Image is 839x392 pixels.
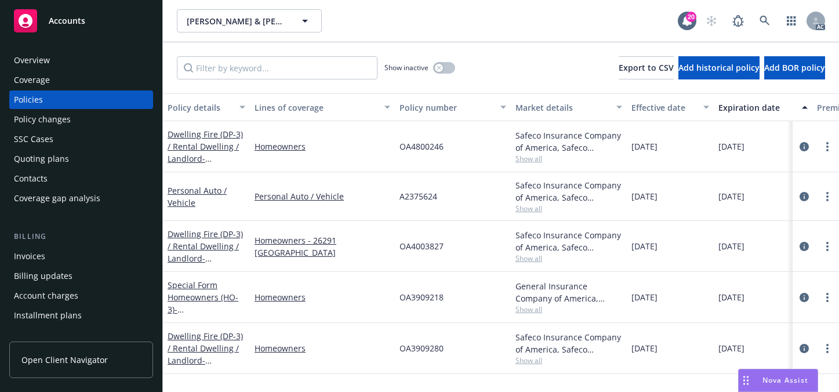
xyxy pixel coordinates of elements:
[395,93,511,121] button: Policy number
[168,153,241,176] span: - [STREET_ADDRESS]
[515,280,622,304] div: General Insurance Company of America, Safeco Insurance
[9,306,153,325] a: Installment plans
[820,239,834,253] a: more
[399,140,444,153] span: OA4800246
[9,189,153,208] a: Coverage gap analysis
[762,375,808,385] span: Nova Assist
[14,150,69,168] div: Quoting plans
[399,240,444,252] span: OA4003827
[14,169,48,188] div: Contacts
[399,291,444,303] span: OA3909218
[686,12,696,22] div: 20
[515,179,622,204] div: Safeco Insurance Company of America, Safeco Insurance (Liberty Mutual)
[678,62,760,73] span: Add historical policy
[515,154,622,164] span: Show all
[399,101,493,114] div: Policy number
[797,291,811,304] a: circleInformation
[14,90,43,109] div: Policies
[14,189,100,208] div: Coverage gap analysis
[9,71,153,89] a: Coverage
[820,140,834,154] a: more
[631,291,658,303] span: [DATE]
[168,280,241,327] a: Special Form Homeowners (HO-3)
[631,240,658,252] span: [DATE]
[627,93,714,121] button: Effective date
[14,267,72,285] div: Billing updates
[515,331,622,355] div: Safeco Insurance Company of America, Safeco Insurance (Liberty Mutual)
[718,101,795,114] div: Expiration date
[177,9,322,32] button: [PERSON_NAME] & [PERSON_NAME]
[14,130,53,148] div: SSC Cases
[14,286,78,305] div: Account charges
[764,62,825,73] span: Add BOR policy
[177,56,377,79] input: Filter by keyword...
[187,15,287,27] span: [PERSON_NAME] & [PERSON_NAME]
[14,110,71,129] div: Policy changes
[515,229,622,253] div: Safeco Insurance Company of America, Safeco Insurance (Liberty Mutual)
[399,190,437,202] span: A2375624
[718,342,744,354] span: [DATE]
[168,185,227,208] a: Personal Auto / Vehicle
[255,190,390,202] a: Personal Auto / Vehicle
[619,62,674,73] span: Export to CSV
[631,342,658,354] span: [DATE]
[780,9,803,32] a: Switch app
[797,239,811,253] a: circleInformation
[14,71,50,89] div: Coverage
[515,101,609,114] div: Market details
[14,306,82,325] div: Installment plans
[168,331,243,378] a: Dwelling Fire (DP-3) / Rental Dwelling / Landlord
[700,9,723,32] a: Start snowing
[384,63,428,72] span: Show inactive
[9,90,153,109] a: Policies
[9,110,153,129] a: Policy changes
[797,342,811,355] a: circleInformation
[797,140,811,154] a: circleInformation
[168,253,241,276] span: - [STREET_ADDRESS]
[14,51,50,70] div: Overview
[168,129,243,176] a: Dwelling Fire (DP-3) / Rental Dwelling / Landlord
[9,231,153,242] div: Billing
[255,101,377,114] div: Lines of coverage
[797,190,811,204] a: circleInformation
[739,369,753,391] div: Drag to move
[718,140,744,153] span: [DATE]
[515,253,622,263] span: Show all
[9,5,153,37] a: Accounts
[678,56,760,79] button: Add historical policy
[515,204,622,213] span: Show all
[718,240,744,252] span: [DATE]
[727,9,750,32] a: Report a Bug
[764,56,825,79] button: Add BOR policy
[168,101,233,114] div: Policy details
[631,101,696,114] div: Effective date
[14,247,45,266] div: Invoices
[21,354,108,366] span: Open Client Navigator
[168,228,243,276] a: Dwelling Fire (DP-3) / Rental Dwelling / Landlord
[820,291,834,304] a: more
[738,369,818,392] button: Nova Assist
[820,190,834,204] a: more
[255,342,390,354] a: Homeowners
[714,93,812,121] button: Expiration date
[250,93,395,121] button: Lines of coverage
[9,150,153,168] a: Quoting plans
[9,247,153,266] a: Invoices
[49,16,85,26] span: Accounts
[255,291,390,303] a: Homeowners
[515,304,622,314] span: Show all
[619,56,674,79] button: Export to CSV
[9,51,153,70] a: Overview
[820,342,834,355] a: more
[631,140,658,153] span: [DATE]
[9,286,153,305] a: Account charges
[255,234,390,259] a: Homeowners - 26291 [GEOGRAPHIC_DATA]
[168,355,241,378] span: - [STREET_ADDRESS]
[753,9,776,32] a: Search
[9,169,153,188] a: Contacts
[255,140,390,153] a: Homeowners
[631,190,658,202] span: [DATE]
[515,129,622,154] div: Safeco Insurance Company of America, Safeco Insurance (Liberty Mutual)
[163,93,250,121] button: Policy details
[9,130,153,148] a: SSC Cases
